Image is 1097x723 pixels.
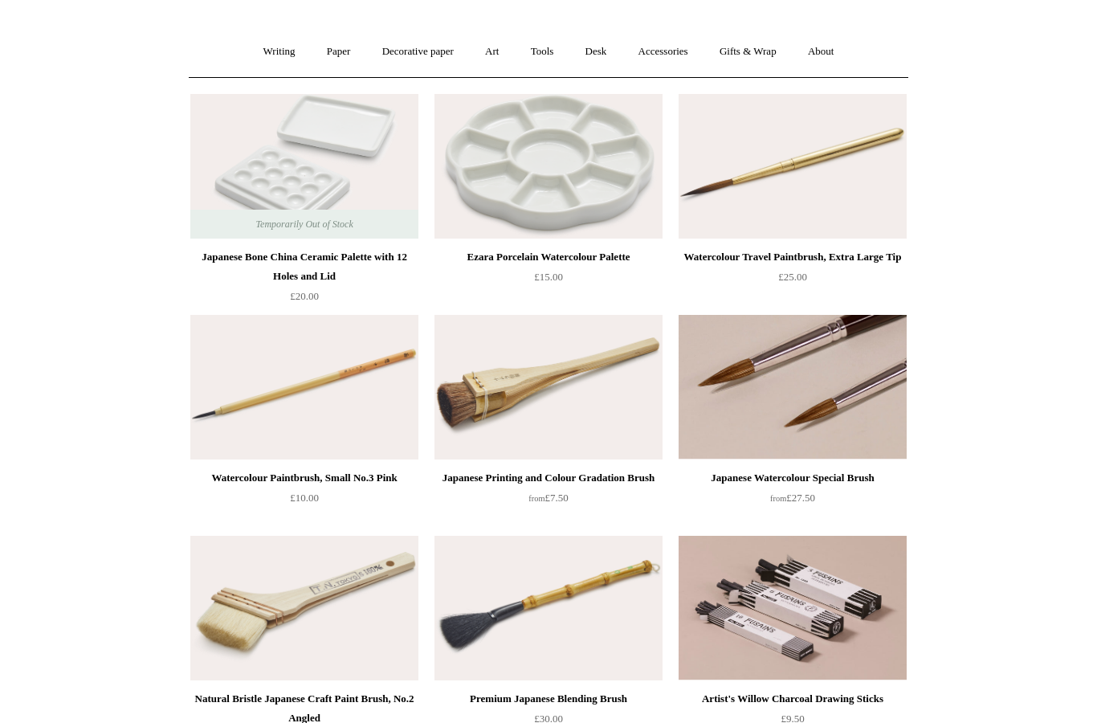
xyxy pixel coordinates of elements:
[770,494,786,503] span: from
[778,271,807,283] span: £25.00
[434,315,663,460] img: Japanese Printing and Colour Gradation Brush
[679,536,907,680] a: Artist's Willow Charcoal Drawing Sticks Artist's Willow Charcoal Drawing Sticks
[438,689,659,709] div: Premium Japanese Blending Brush
[770,492,815,504] span: £27.50
[705,31,791,73] a: Gifts & Wrap
[190,247,418,313] a: Japanese Bone China Ceramic Palette with 12 Holes and Lid £20.00
[683,468,903,488] div: Japanese Watercolour Special Brush
[434,536,663,680] a: Premium Japanese Blending Brush Premium Japanese Blending Brush
[190,536,418,680] a: Natural Bristle Japanese Craft Paint Brush, No.2 Angled Natural Bristle Japanese Craft Paint Brus...
[679,315,907,460] a: Japanese Watercolour Special Brush Japanese Watercolour Special Brush
[683,247,903,267] div: Watercolour Travel Paintbrush, Extra Large Tip
[679,536,907,680] img: Artist's Willow Charcoal Drawing Sticks
[528,494,544,503] span: from
[679,315,907,460] img: Japanese Watercolour Special Brush
[438,247,659,267] div: Ezara Porcelain Watercolour Palette
[534,271,563,283] span: £15.00
[434,468,663,534] a: Japanese Printing and Colour Gradation Brush from£7.50
[571,31,622,73] a: Desk
[471,31,513,73] a: Art
[679,468,907,534] a: Japanese Watercolour Special Brush from£27.50
[249,31,310,73] a: Writing
[190,536,418,680] img: Natural Bristle Japanese Craft Paint Brush, No.2 Angled
[239,210,369,239] span: Temporarily Out of Stock
[290,492,319,504] span: £10.00
[434,94,663,239] img: Ezara Porcelain Watercolour Palette
[679,247,907,313] a: Watercolour Travel Paintbrush, Extra Large Tip £25.00
[516,31,569,73] a: Tools
[290,290,319,302] span: £20.00
[624,31,703,73] a: Accessories
[679,94,907,239] img: Watercolour Travel Paintbrush, Extra Large Tip
[194,247,414,286] div: Japanese Bone China Ceramic Palette with 12 Holes and Lid
[312,31,365,73] a: Paper
[679,94,907,239] a: Watercolour Travel Paintbrush, Extra Large Tip Watercolour Travel Paintbrush, Extra Large Tip
[683,689,903,709] div: Artist's Willow Charcoal Drawing Sticks
[438,468,659,488] div: Japanese Printing and Colour Gradation Brush
[528,492,568,504] span: £7.50
[793,31,849,73] a: About
[190,94,418,239] a: Japanese Bone China Ceramic Palette with 12 Holes and Lid Japanese Bone China Ceramic Palette wit...
[368,31,468,73] a: Decorative paper
[434,315,663,460] a: Japanese Printing and Colour Gradation Brush Japanese Printing and Colour Gradation Brush
[434,536,663,680] img: Premium Japanese Blending Brush
[434,94,663,239] a: Ezara Porcelain Watercolour Palette Ezara Porcelain Watercolour Palette
[434,247,663,313] a: Ezara Porcelain Watercolour Palette £15.00
[190,315,418,460] img: Watercolour Paintbrush, Small No.3 Pink
[190,468,418,534] a: Watercolour Paintbrush, Small No.3 Pink £10.00
[190,315,418,460] a: Watercolour Paintbrush, Small No.3 Pink Watercolour Paintbrush, Small No.3 Pink
[194,468,414,488] div: Watercolour Paintbrush, Small No.3 Pink
[190,94,418,239] img: Japanese Bone China Ceramic Palette with 12 Holes and Lid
